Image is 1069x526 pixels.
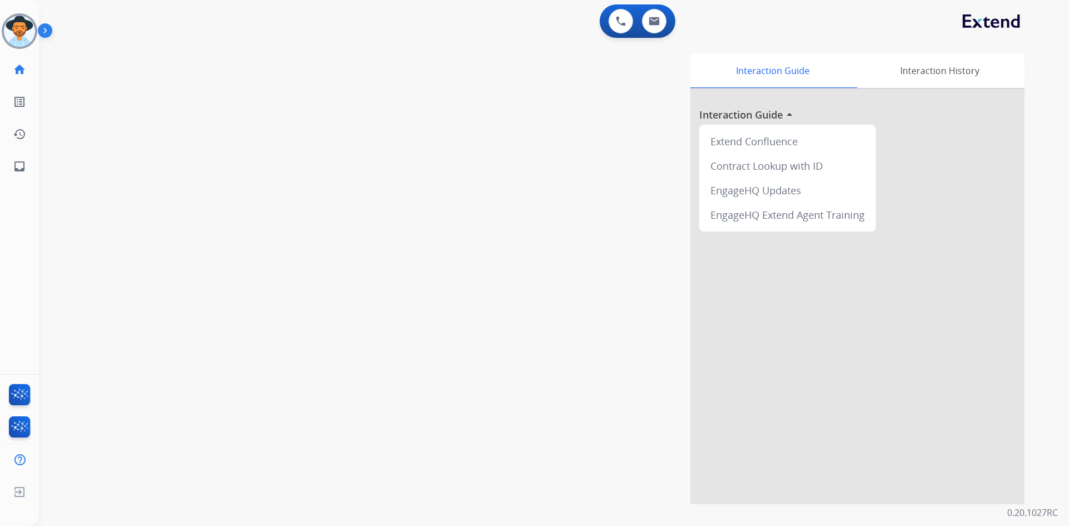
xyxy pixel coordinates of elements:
img: avatar [4,16,35,47]
mat-icon: list_alt [13,95,26,109]
div: EngageHQ Updates [704,178,871,203]
div: Contract Lookup with ID [704,154,871,178]
div: Interaction History [855,53,1024,88]
mat-icon: home [13,63,26,76]
div: Extend Confluence [704,129,871,154]
div: EngageHQ Extend Agent Training [704,203,871,227]
mat-icon: inbox [13,160,26,173]
mat-icon: history [13,127,26,141]
div: Interaction Guide [690,53,855,88]
p: 0.20.1027RC [1007,506,1058,519]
